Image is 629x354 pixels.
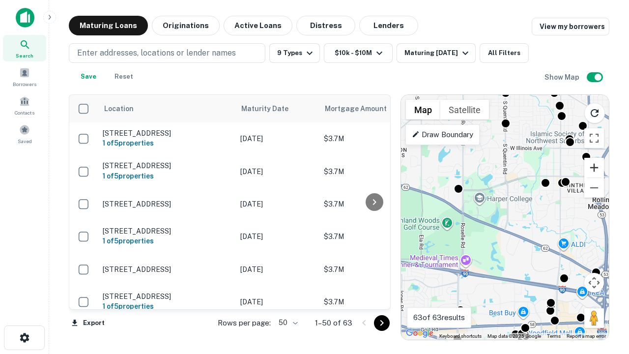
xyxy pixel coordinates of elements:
p: [STREET_ADDRESS] [103,161,230,170]
p: Enter addresses, locations or lender names [77,47,236,59]
button: Zoom in [584,158,604,177]
button: Show street map [406,100,440,119]
p: [DATE] [240,296,314,307]
button: $10k - $10M [324,43,393,63]
span: Saved [18,137,32,145]
button: Lenders [359,16,418,35]
p: Rows per page: [218,317,271,329]
a: Search [3,35,46,61]
div: Maturing [DATE] [404,47,471,59]
button: Enter addresses, locations or lender names [69,43,265,63]
p: [DATE] [240,199,314,209]
th: Maturity Date [235,95,319,122]
p: [STREET_ADDRESS] [103,129,230,138]
img: Google [403,327,436,340]
span: Location [104,103,134,115]
span: Maturity Date [241,103,301,115]
a: Report a map error [567,333,606,339]
a: View my borrowers [532,18,609,35]
p: [STREET_ADDRESS] [103,265,230,274]
p: [STREET_ADDRESS] [103,227,230,236]
a: Terms (opens in new tab) [547,333,561,339]
p: 63 of 63 results [413,312,465,324]
button: Reset [108,67,140,87]
h6: 1 of 5 properties [103,138,230,148]
p: [STREET_ADDRESS] [103,292,230,301]
button: Zoom out [584,178,604,198]
img: capitalize-icon.png [16,8,34,28]
span: Map data ©2025 Google [487,333,541,339]
button: Distress [296,16,355,35]
h6: Show Map [544,72,581,83]
button: Maturing [DATE] [397,43,476,63]
p: $3.7M [324,231,422,242]
a: Contacts [3,92,46,118]
button: All Filters [480,43,529,63]
button: Go to next page [374,315,390,331]
button: 9 Types [269,43,320,63]
iframe: Chat Widget [580,244,629,291]
button: Active Loans [224,16,292,35]
button: Show satellite imagery [440,100,489,119]
a: Open this area in Google Maps (opens a new window) [403,327,436,340]
p: $3.7M [324,166,422,177]
p: $3.7M [324,264,422,275]
a: Saved [3,120,46,147]
p: [DATE] [240,133,314,144]
span: Mortgage Amount [325,103,400,115]
div: 50 [275,316,299,330]
button: Export [69,316,107,330]
button: Maturing Loans [69,16,148,35]
button: Toggle fullscreen view [584,128,604,148]
span: Borrowers [13,80,36,88]
p: 1–50 of 63 [315,317,352,329]
span: Search [16,52,33,59]
button: Keyboard shortcuts [439,333,482,340]
p: Draw Boundary [412,129,473,141]
p: $3.7M [324,199,422,209]
p: [DATE] [240,166,314,177]
button: Save your search to get updates of matches that match your search criteria. [73,67,104,87]
p: [DATE] [240,231,314,242]
th: Location [98,95,235,122]
div: 0 0 [401,95,609,340]
p: $3.7M [324,133,422,144]
button: Drag Pegman onto the map to open Street View [584,308,604,328]
a: Borrowers [3,63,46,90]
button: Originations [152,16,220,35]
h6: 1 of 5 properties [103,171,230,181]
button: Reload search area [584,103,605,123]
th: Mortgage Amount [319,95,427,122]
h6: 1 of 5 properties [103,236,230,246]
p: [STREET_ADDRESS] [103,200,230,208]
span: Contacts [15,109,34,117]
h6: 1 of 5 properties [103,301,230,312]
p: [DATE] [240,264,314,275]
p: $3.7M [324,296,422,307]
